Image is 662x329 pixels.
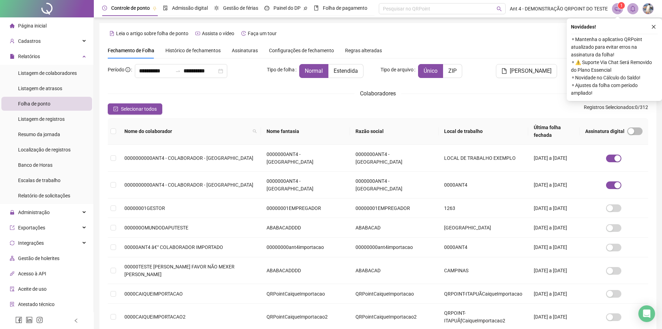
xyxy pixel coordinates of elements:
span: left [74,318,79,323]
span: file [501,68,507,74]
td: [DATE] a [DATE] [528,198,580,218]
span: [PERSON_NAME] [510,67,551,75]
span: Listagem de colaboradores [18,70,77,76]
th: Local de trabalho [439,118,528,145]
span: file-done [163,6,168,10]
span: to [175,68,181,74]
span: Assista o vídeo [202,31,234,36]
span: clock-circle [102,6,107,10]
span: close [651,24,656,29]
span: audit [10,287,15,291]
span: dashboard [264,6,269,10]
span: 0000000000ANT4 - COLABORADOR - [GEOGRAPHIC_DATA] [124,155,253,161]
td: 0000000ANT4 - [GEOGRAPHIC_DATA] [350,172,439,198]
span: Folha de ponto [18,101,50,107]
span: linkedin [26,316,33,323]
span: apartment [10,256,15,261]
td: 0000ANT4 [439,238,528,257]
span: api [10,271,15,276]
span: Administração [18,210,50,215]
span: Registros Selecionados [584,104,634,110]
span: user-add [10,39,15,44]
span: : 0 / 312 [584,103,648,115]
span: ⚬ ⚠️ Suporte Via Chat Será Removido do Plano Essencial [571,58,658,74]
div: Open Intercom Messenger [638,305,655,322]
span: Ant 4 - DEMONSTRAÇÃO QRPOINT DO TESTE [510,5,608,13]
span: 00000ANT4 â€“ COLABORADOR IMPORTADO [124,244,223,250]
td: QRPointCaiqueImportacao [350,284,439,304]
span: 1 [620,3,623,8]
span: Colaboradores [360,90,396,97]
td: 0000000ANT4 - [GEOGRAPHIC_DATA] [261,145,350,172]
span: lock [10,210,15,215]
span: Gestão de holerites [18,256,59,261]
span: Escalas de trabalho [18,178,60,183]
td: [DATE] a [DATE] [528,172,580,198]
th: Nome fantasia [261,118,350,145]
span: Controle de ponto [111,5,150,11]
span: Normal [305,68,323,74]
span: Admissão digital [172,5,208,11]
span: sun [214,6,219,10]
span: Atestado técnico [18,301,55,307]
td: 0000000ANT4 - [GEOGRAPHIC_DATA] [261,172,350,198]
span: info-circle [125,67,130,72]
span: 00000001GESTOR [124,205,165,211]
td: CAMPINAS [439,257,528,284]
th: Última folha fechada [528,118,580,145]
span: ⚬ Mantenha o aplicativo QRPoint atualizado para evitar erros na assinatura da folha! [571,36,658,58]
span: Assinaturas [232,48,258,53]
td: 00000000ant4importacao [350,238,439,257]
span: file-text [109,31,114,36]
span: 0000CAIQUEIMPORTACAO2 [124,314,186,320]
span: Listagem de registros [18,116,65,122]
span: youtube [195,31,200,36]
td: 0000000ANT4 - [GEOGRAPHIC_DATA] [350,145,439,172]
button: Selecionar todos [108,103,162,115]
span: Nome do colaborador [124,127,250,135]
span: Novidades ! [571,23,596,31]
span: Tipo de arquivo [381,66,414,73]
td: LOCAL DE TRABALHO EXEMPLO [439,145,528,172]
span: 0000CAIQUEIMPORTACAO [124,291,183,297]
span: Faça um tour [248,31,277,36]
span: 0000000000ANT4 - COLABORADOR - [GEOGRAPHIC_DATA] [124,182,253,188]
span: Selecionar todos [121,105,157,113]
td: ABABACAD [350,257,439,284]
button: [PERSON_NAME] [496,64,557,78]
span: ⚬ Novidade no Cálculo do Saldo! [571,74,658,81]
td: 00000001EMPREGADOR [350,198,439,218]
span: home [10,23,15,28]
img: 470 [643,3,653,14]
span: Resumo da jornada [18,132,60,137]
td: [GEOGRAPHIC_DATA] [439,218,528,237]
span: Tipo de folha [267,66,295,73]
span: Relatórios [18,54,40,59]
span: file [10,54,15,59]
span: Histórico de fechamentos [165,48,221,53]
span: 000000OMUNDODAPUTESTE [124,225,188,230]
span: search [253,129,257,133]
span: Integrações [18,240,44,246]
span: ⚬ Ajustes da folha com período ampliado! [571,81,658,97]
span: facebook [15,316,22,323]
td: [DATE] a [DATE] [528,218,580,237]
span: Relatório de solicitações [18,193,70,198]
td: 0000ANT4 [439,172,528,198]
td: [DATE] a [DATE] [528,284,580,304]
span: search [251,126,258,136]
td: ABABACAD [350,218,439,237]
span: Folha de pagamento [323,5,367,11]
span: Configurações de fechamento [269,48,334,53]
span: swap-right [175,68,181,74]
span: Gestão de férias [223,5,258,11]
span: Localização de registros [18,147,71,152]
td: ABABACADDDD [261,257,350,284]
td: QRPOINT-ITAPUÃCaiqueImportacao [439,284,528,304]
span: notification [614,6,621,12]
span: Estendida [334,68,358,74]
span: Página inicial [18,23,47,29]
span: Assinatura digital [585,127,624,135]
span: Cadastros [18,38,41,44]
span: check-square [113,107,118,111]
